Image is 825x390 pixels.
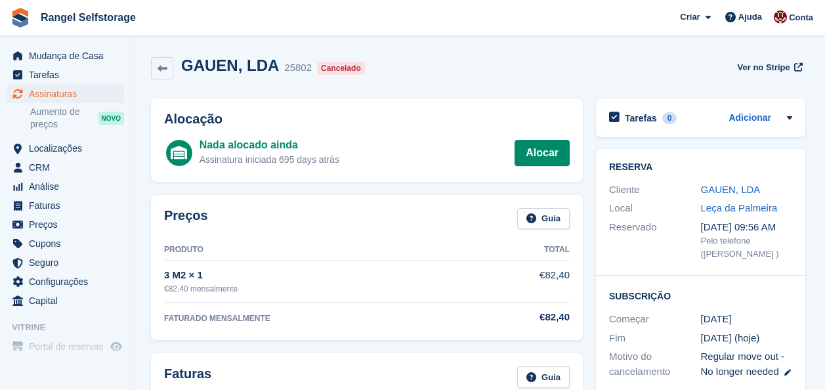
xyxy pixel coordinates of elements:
[284,60,312,76] div: 25802
[7,47,124,65] a: menu
[29,177,108,196] span: Análise
[517,366,570,388] a: Guia
[7,158,124,177] a: menu
[29,196,108,215] span: Faturas
[98,112,124,125] div: NOVO
[680,11,700,24] span: Criar
[29,215,108,234] span: Preços
[29,139,108,158] span: Localizações
[701,202,778,213] a: Leça da Palmeira
[7,196,124,215] a: menu
[12,321,131,334] span: Vitrine
[164,208,208,230] h2: Preços
[609,201,701,216] div: Local
[7,177,124,196] a: menu
[29,85,108,103] span: Assinaturas
[609,349,701,379] div: Motivo do cancelamento
[517,208,570,230] a: Guia
[738,61,790,74] span: Ver no Stripe
[7,85,124,103] a: menu
[164,283,480,295] div: €82,40 mensalmente
[35,7,141,28] a: Rangel Selfstorage
[515,140,570,166] a: Alocar
[30,105,124,131] a: Aumento de preços NOVO
[164,112,570,127] h2: Alocação
[181,56,279,74] h2: GAUEN, LDA
[732,56,805,78] a: Ver no Stripe
[609,331,701,346] div: Fim
[7,292,124,310] a: menu
[480,310,570,325] div: €82,40
[701,351,785,377] span: Regular move out - No longer needed
[625,112,657,124] h2: Tarefas
[609,220,701,261] div: Reservado
[662,112,677,124] div: 0
[609,162,792,173] h2: Reserva
[789,11,813,24] span: Conta
[774,11,787,24] img: Diana Moreira
[164,366,211,388] h2: Faturas
[480,261,570,302] td: €82,40
[701,234,793,260] div: Pelo telefone ([PERSON_NAME] )
[609,312,701,327] div: Começar
[29,292,108,310] span: Capital
[701,312,732,327] time: 2023-09-29 23:00:00 UTC
[7,66,124,84] a: menu
[317,62,365,75] div: Cancelado
[29,337,108,356] span: Portal de reservas
[7,272,124,291] a: menu
[609,183,701,198] div: Cliente
[701,332,760,343] span: [DATE] (hoje)
[7,253,124,272] a: menu
[29,66,108,84] span: Tarefas
[738,11,762,24] span: Ajuda
[7,337,124,356] a: menu
[480,240,570,261] th: Total
[29,253,108,272] span: Seguro
[164,240,480,261] th: Produto
[30,106,98,131] span: Aumento de preços
[11,8,30,28] img: stora-icon-8386f47178a22dfd0bd8f6a31ec36ba5ce8667c1dd55bd0f319d3a0aa187defe.svg
[729,111,771,126] a: Adicionar
[164,268,480,283] div: 3 M2 × 1
[7,215,124,234] a: menu
[29,158,108,177] span: CRM
[701,184,761,195] a: GAUEN, LDA
[29,234,108,253] span: Cupons
[7,234,124,253] a: menu
[108,339,124,355] a: Loja de pré-visualização
[29,272,108,291] span: Configurações
[701,220,793,235] div: [DATE] 09:56 AM
[200,153,339,167] div: Assinatura iniciada 695 days atrás
[7,139,124,158] a: menu
[29,47,108,65] span: Mudança de Casa
[200,137,339,153] div: Nada alocado ainda
[609,289,792,302] h2: Subscrição
[164,313,480,324] div: FATURADO MENSALMENTE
